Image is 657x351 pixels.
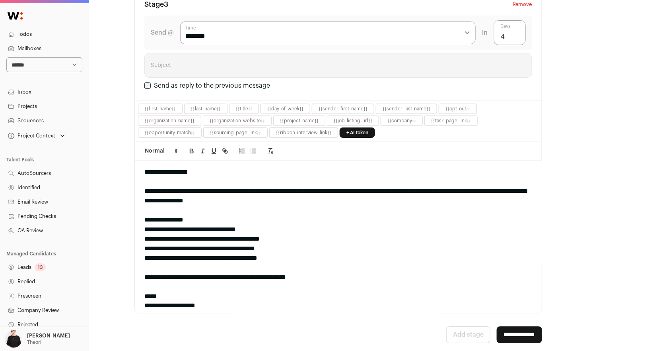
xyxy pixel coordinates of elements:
[3,330,72,348] button: Open dropdown
[27,333,70,339] p: [PERSON_NAME]
[6,133,55,139] div: Project Context
[35,263,46,271] div: 13
[210,129,261,136] button: {{sourcing_page_link}}
[319,106,367,112] button: {{sender_first_name}}
[431,118,471,124] button: {{task_page_link}}
[445,106,470,112] button: {{opt_out}}
[267,106,303,112] button: {{day_of_week}}
[151,28,174,37] label: Send @
[191,106,221,112] button: {{last_name}}
[154,82,270,89] label: Send as reply to the previous message
[144,53,532,78] input: Subject
[494,20,526,45] input: Days
[383,106,430,112] button: {{sender_last_name}}
[145,106,176,112] button: {{first_name}}
[6,130,66,141] button: Open dropdown
[482,28,488,37] span: in
[280,118,319,124] button: {{project_name}}
[27,339,41,345] p: Theori
[334,118,372,124] button: {{job_listing_url}}
[3,8,27,24] img: Wellfound
[5,330,22,348] img: 9240684-medium_jpg
[210,118,265,124] button: {{organization_website}}
[145,118,194,124] button: {{organization_name}}
[164,1,168,8] span: 3
[145,129,195,136] button: {{opportunity_match}}
[276,129,331,136] button: {{ribbon_interview_link}}
[387,118,416,124] button: {{company}}
[236,106,252,112] button: {{title}}
[340,127,375,138] a: + AI token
